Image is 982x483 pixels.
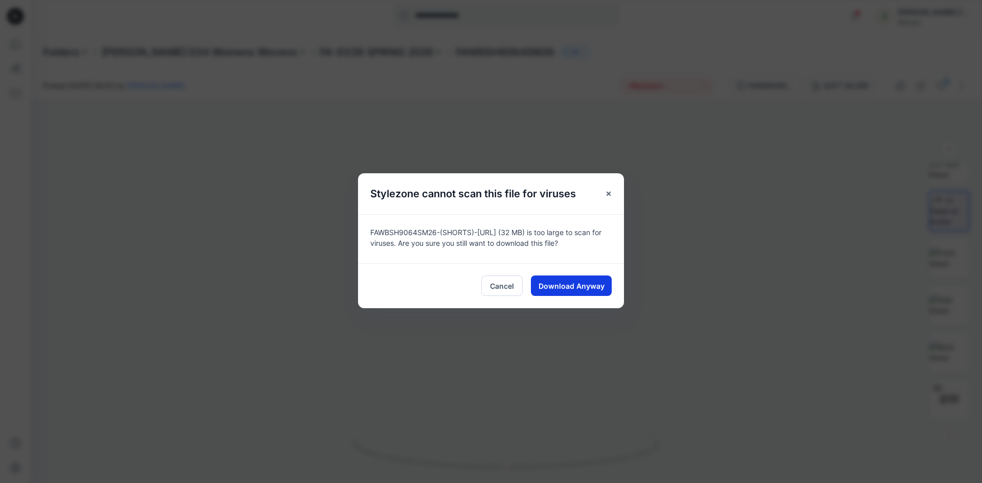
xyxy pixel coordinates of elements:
span: Cancel [490,281,514,291]
h5: Stylezone cannot scan this file for viruses [358,173,588,214]
button: Cancel [481,275,523,296]
button: Close [599,185,618,203]
div: FAWBSH9064SM26-(SHORTS)-[URL] (32 MB) is too large to scan for viruses. Are you sure you still wa... [358,214,624,263]
button: Download Anyway [531,275,612,296]
span: Download Anyway [539,281,605,291]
